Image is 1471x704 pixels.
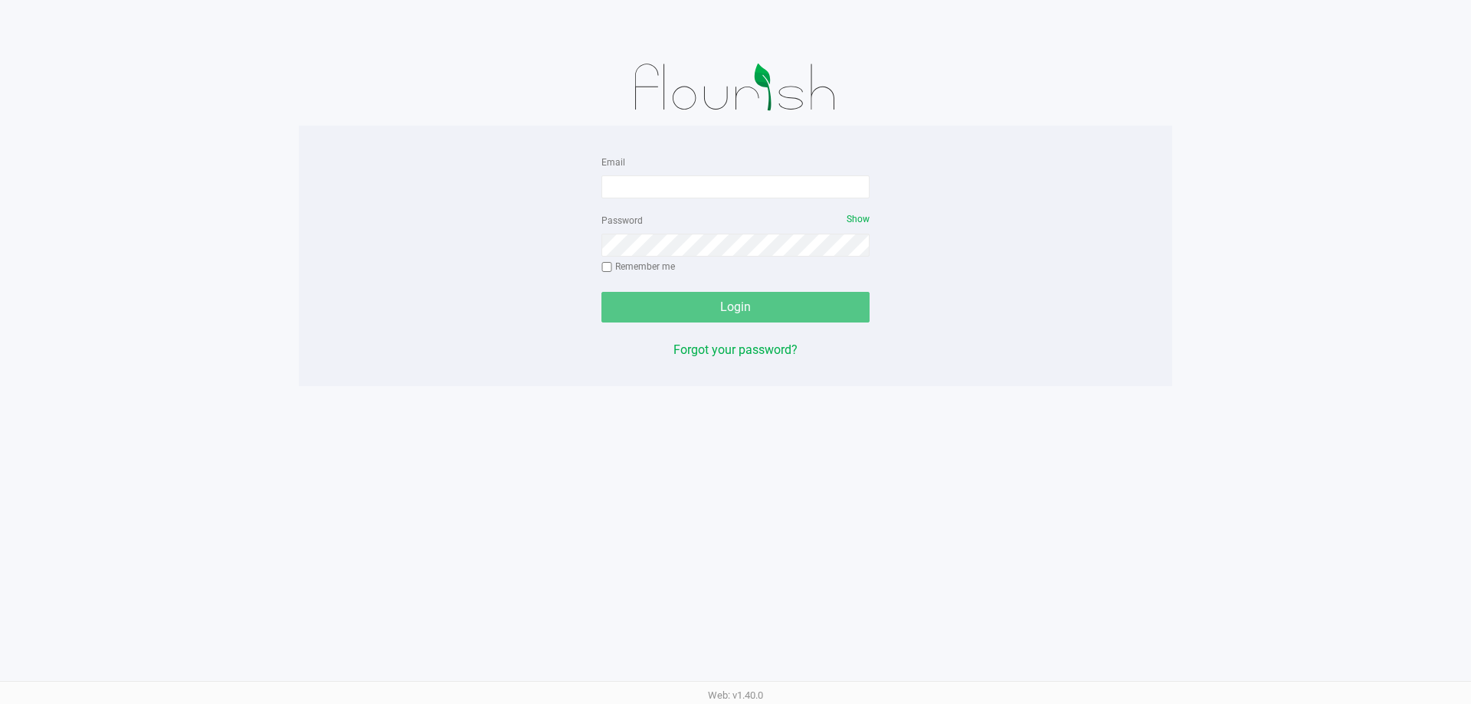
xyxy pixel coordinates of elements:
span: Web: v1.40.0 [708,689,763,701]
label: Remember me [601,260,675,273]
label: Password [601,214,643,228]
span: Show [847,214,870,224]
label: Email [601,156,625,169]
button: Forgot your password? [673,341,798,359]
input: Remember me [601,262,612,273]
